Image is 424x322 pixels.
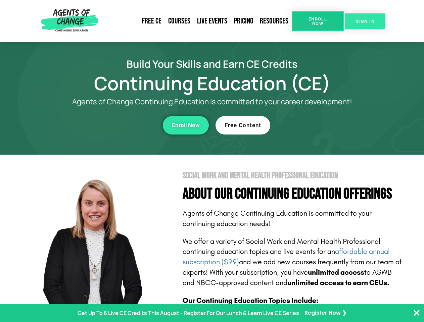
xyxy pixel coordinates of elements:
a: Resources [256,13,292,29]
b: unlimited access [308,268,364,277]
h2: Social Work and Mental Health Professional Education [183,171,404,180]
span: Free Content [225,122,261,128]
a: SIGN IN [345,13,385,29]
p: Get Up To 6 Live CE Credits This August - Register For Our Lunch & Learn Live CE Series [78,308,299,318]
span: Agents of Change Continuing Education is committed to your continuing education needs! [183,209,372,228]
a: Enroll Now [292,11,344,31]
a: Courses [165,13,194,29]
button: Close Banner [413,309,421,317]
p: Agents of Change Continuing Education is committed to your career development! [48,98,377,106]
a: Free Content [216,116,270,135]
h2: Build Your Skills and Earn CE Credits [21,59,404,69]
span: Enroll Now [172,122,200,128]
span: SIGN IN [356,19,375,23]
span: Enroll Now [302,17,333,25]
h1: Continuing Education (CE) [21,75,404,91]
h4: About Our Continuing Education Offerings [183,186,404,202]
p: We offer a variety of Social Work and Mental Health Professional continuing education topics and ... [183,236,404,288]
a: Enroll Now [163,116,209,135]
a: Free CE [139,13,165,29]
a: Live Events [194,13,231,29]
b: unlimited access to earn CEUs. [287,278,389,287]
a: Pricing [231,13,256,29]
b: Our Continuing Education Topics Include: [183,296,318,305]
nav: Menu [101,13,292,29]
a: Register Now ❯ [304,308,346,318]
